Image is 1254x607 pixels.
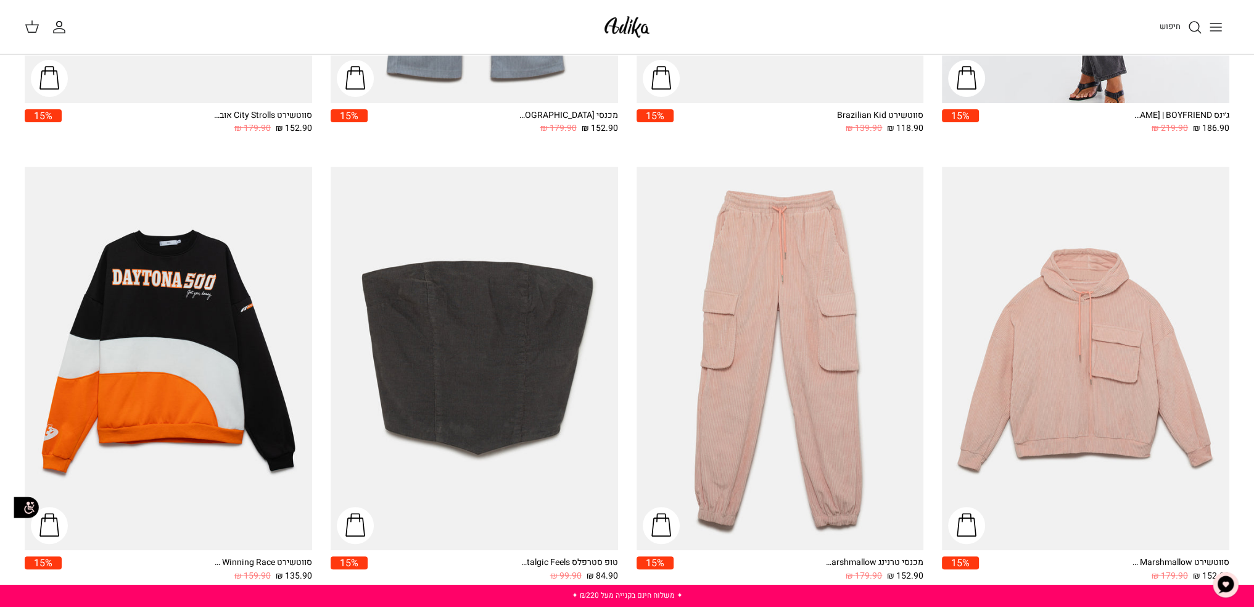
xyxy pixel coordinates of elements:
a: ✦ משלוח חינם בקנייה מעל ₪220 ✦ [572,590,683,601]
div: סווטשירט City Strolls אוברסייז [213,109,312,122]
a: 15% [25,556,62,583]
button: Toggle menu [1202,14,1229,41]
button: צ'אט [1207,566,1244,603]
span: 152.90 ₪ [887,569,923,583]
span: 152.90 ₪ [276,122,312,135]
span: 15% [942,556,979,569]
a: 15% [331,109,368,136]
div: ג׳ינס All Or Nothing [PERSON_NAME] | BOYFRIEND [1131,109,1229,122]
div: מכנסי [GEOGRAPHIC_DATA] [519,109,618,122]
span: 118.90 ₪ [887,122,923,135]
span: 84.90 ₪ [587,569,618,583]
span: 15% [25,109,62,122]
img: Adika IL [601,12,653,41]
a: סווטשירט Winning Race אוברסייז [25,167,312,550]
a: מכנסי [GEOGRAPHIC_DATA] 152.90 ₪ 179.90 ₪ [368,109,618,136]
a: ג׳ינס All Or Nothing [PERSON_NAME] | BOYFRIEND 186.90 ₪ 219.90 ₪ [979,109,1229,136]
a: 15% [25,109,62,136]
a: מכנסי טרנינג Walking On Marshmallow 152.90 ₪ 179.90 ₪ [674,556,924,583]
span: 179.90 ₪ [846,569,882,583]
span: 99.90 ₪ [550,569,582,583]
a: חיפוש [1160,20,1202,35]
span: 219.90 ₪ [1152,122,1188,135]
a: מכנסי טרנינג Walking On Marshmallow [637,167,924,550]
span: 15% [331,109,368,122]
a: 15% [942,109,979,136]
span: 152.90 ₪ [1193,569,1229,583]
a: סווטשירט Winning Race אוברסייז 135.90 ₪ 159.90 ₪ [62,556,312,583]
a: 15% [331,556,368,583]
div: טופ סטרפלס Nostalgic Feels קורדרוי [519,556,618,569]
span: 186.90 ₪ [1193,122,1229,135]
a: 15% [637,556,674,583]
a: 15% [942,556,979,583]
a: סווטשירט Walking On Marshmallow [942,167,1229,550]
span: 135.90 ₪ [276,569,312,583]
span: 152.90 ₪ [582,122,618,135]
a: סווטשירט Brazilian Kid 118.90 ₪ 139.90 ₪ [674,109,924,136]
span: 15% [637,109,674,122]
span: 15% [942,109,979,122]
span: 179.90 ₪ [234,122,271,135]
span: חיפוש [1160,20,1181,32]
div: סווטשירט Walking On Marshmallow [1131,556,1229,569]
a: 15% [637,109,674,136]
span: 159.90 ₪ [234,569,271,583]
span: 15% [25,556,62,569]
a: סווטשירט City Strolls אוברסייז 152.90 ₪ 179.90 ₪ [62,109,312,136]
div: מכנסי טרנינג Walking On Marshmallow [825,556,923,569]
img: accessibility_icon02.svg [9,491,43,525]
span: 179.90 ₪ [1152,569,1188,583]
div: סווטשירט Winning Race אוברסייז [213,556,312,569]
a: טופ סטרפלס Nostalgic Feels קורדרוי 84.90 ₪ 99.90 ₪ [368,556,618,583]
div: סווטשירט Brazilian Kid [825,109,923,122]
span: 15% [331,556,368,569]
a: טופ סטרפלס Nostalgic Feels קורדרוי [331,167,618,550]
a: החשבון שלי [52,20,72,35]
span: 179.90 ₪ [540,122,577,135]
span: 139.90 ₪ [846,122,882,135]
span: 15% [637,556,674,569]
a: סווטשירט Walking On Marshmallow 152.90 ₪ 179.90 ₪ [979,556,1229,583]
